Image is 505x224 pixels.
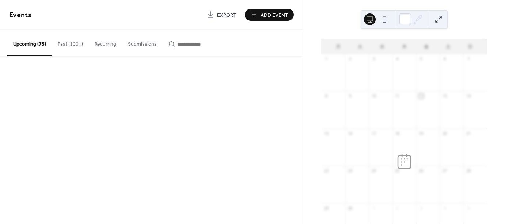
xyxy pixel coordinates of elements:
div: 15 [323,131,329,136]
div: 27 [442,168,447,174]
div: 月 [327,39,349,54]
div: 12 [418,93,424,99]
div: 金 [415,39,437,54]
button: Submissions [122,30,163,55]
button: Add Event [245,9,294,21]
button: Upcoming (75) [7,30,52,56]
div: 9 [347,93,353,99]
button: Recurring [89,30,122,55]
div: 4 [442,205,447,211]
div: 13 [442,93,447,99]
div: 木 [393,39,415,54]
div: 土 [437,39,459,54]
span: Add Event [261,11,288,19]
div: 火 [349,39,371,54]
div: 日 [459,39,481,54]
div: 2 [395,205,400,211]
div: 1 [371,205,376,211]
div: 5 [418,56,424,62]
div: 21 [466,131,471,136]
div: 30 [347,205,353,211]
div: 1 [323,56,329,62]
div: 17 [371,131,376,136]
div: 23 [347,168,353,174]
div: 14 [466,93,471,99]
div: 22 [323,168,329,174]
div: 2 [347,56,353,62]
span: Export [217,11,236,19]
div: 5 [466,205,471,211]
button: Past (100+) [52,30,89,55]
div: 3 [371,56,376,62]
a: Export [201,9,242,21]
div: 28 [466,168,471,174]
div: 24 [371,168,376,174]
div: 3 [418,205,424,211]
div: 19 [418,131,424,136]
div: 18 [395,131,400,136]
div: 6 [442,56,447,62]
div: 水 [371,39,393,54]
div: 20 [442,131,447,136]
div: 4 [395,56,400,62]
div: 10 [371,93,376,99]
div: 29 [323,205,329,211]
div: 26 [418,168,424,174]
span: Events [9,8,31,22]
div: 11 [395,93,400,99]
div: 25 [395,168,400,174]
div: 16 [347,131,353,136]
div: 8 [323,93,329,99]
div: 7 [466,56,471,62]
